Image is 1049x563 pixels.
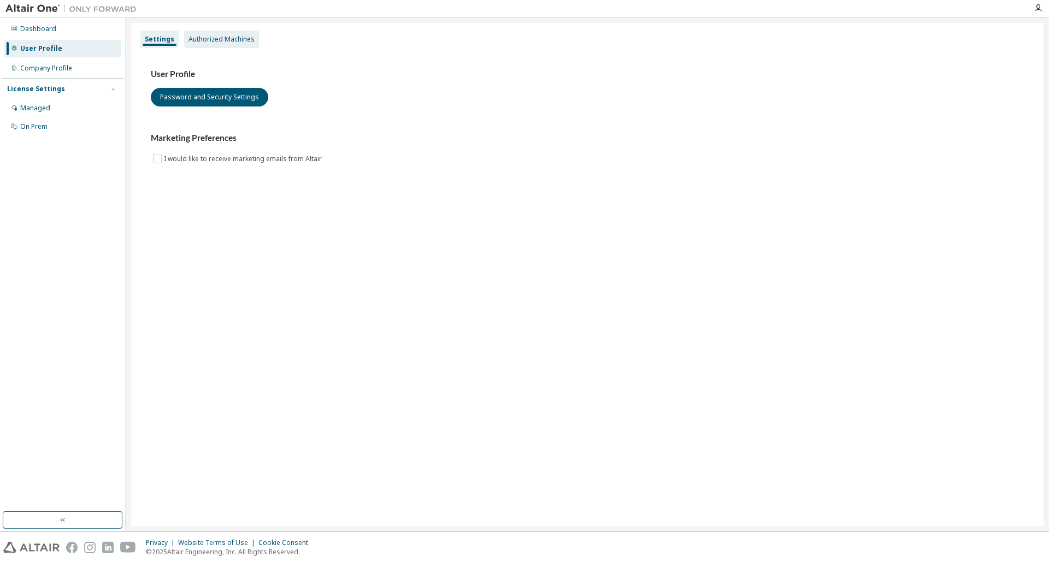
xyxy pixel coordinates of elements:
[20,104,50,112] div: Managed
[102,542,114,553] img: linkedin.svg
[84,542,96,553] img: instagram.svg
[20,122,48,131] div: On Prem
[188,35,255,44] div: Authorized Machines
[3,542,60,553] img: altair_logo.svg
[151,88,268,106] button: Password and Security Settings
[7,85,65,93] div: License Settings
[151,69,1024,80] h3: User Profile
[20,25,56,33] div: Dashboard
[145,35,174,44] div: Settings
[66,542,78,553] img: facebook.svg
[258,538,315,547] div: Cookie Consent
[120,542,136,553] img: youtube.svg
[20,64,72,73] div: Company Profile
[151,133,1024,144] h3: Marketing Preferences
[5,3,142,14] img: Altair One
[164,152,324,165] label: I would like to receive marketing emails from Altair
[146,538,178,547] div: Privacy
[20,44,62,53] div: User Profile
[146,547,315,556] p: © 2025 Altair Engineering, Inc. All Rights Reserved.
[178,538,258,547] div: Website Terms of Use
